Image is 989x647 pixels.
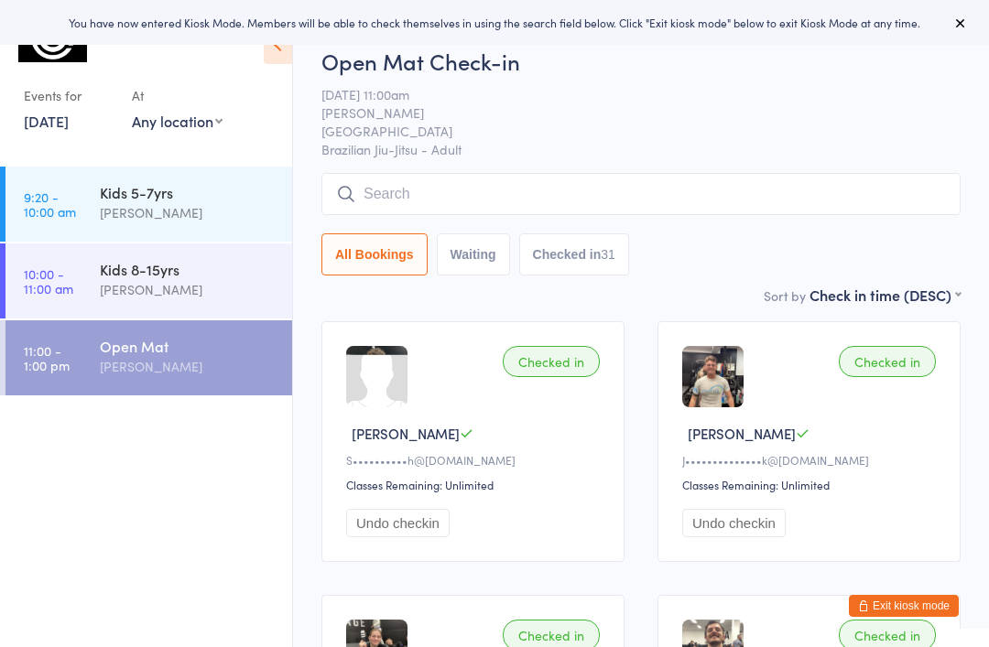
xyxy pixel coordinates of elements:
a: 11:00 -1:00 pmOpen Mat[PERSON_NAME] [5,320,292,395]
a: 9:20 -10:00 amKids 5-7yrs[PERSON_NAME] [5,167,292,242]
button: Checked in31 [519,233,629,275]
div: Events for [24,81,114,111]
button: Undo checkin [682,509,786,537]
button: All Bookings [321,233,428,275]
div: Checked in [839,346,936,377]
div: You have now entered Kiosk Mode. Members will be able to check themselves in using the search fie... [29,15,960,30]
h2: Open Mat Check-in [321,46,961,76]
span: [PERSON_NAME] [321,103,932,122]
input: Search [321,173,961,215]
span: [GEOGRAPHIC_DATA] [321,122,932,140]
button: Undo checkin [346,509,450,537]
div: [PERSON_NAME] [100,202,277,223]
div: Open Mat [100,336,277,356]
div: Check in time (DESC) [810,285,961,305]
button: Exit kiosk mode [849,595,959,617]
time: 9:20 - 10:00 am [24,189,76,219]
span: [DATE] 11:00am [321,85,932,103]
label: Sort by [764,286,806,305]
time: 10:00 - 11:00 am [24,266,73,296]
div: At [132,81,223,111]
span: [PERSON_NAME] [688,424,796,443]
div: 31 [601,247,615,262]
div: J••••••••••••••k@[DOMAIN_NAME] [682,452,941,468]
div: Classes Remaining: Unlimited [346,477,605,492]
time: 11:00 - 1:00 pm [24,343,70,372]
img: image1753171025.png [346,346,408,407]
button: Waiting [437,233,510,275]
div: Classes Remaining: Unlimited [682,477,941,492]
a: [DATE] [24,111,69,131]
span: [PERSON_NAME] [352,424,460,443]
div: [PERSON_NAME] [100,356,277,377]
div: Kids 8-15yrs [100,259,277,279]
div: S••••••••••h@[DOMAIN_NAME] [346,452,605,468]
div: Checked in [503,346,600,377]
div: Any location [132,111,223,131]
img: image1755308399.png [682,346,744,407]
span: Brazilian Jiu-Jitsu - Adult [321,140,961,158]
div: Kids 5-7yrs [100,182,277,202]
div: [PERSON_NAME] [100,279,277,300]
a: 10:00 -11:00 amKids 8-15yrs[PERSON_NAME] [5,243,292,318]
